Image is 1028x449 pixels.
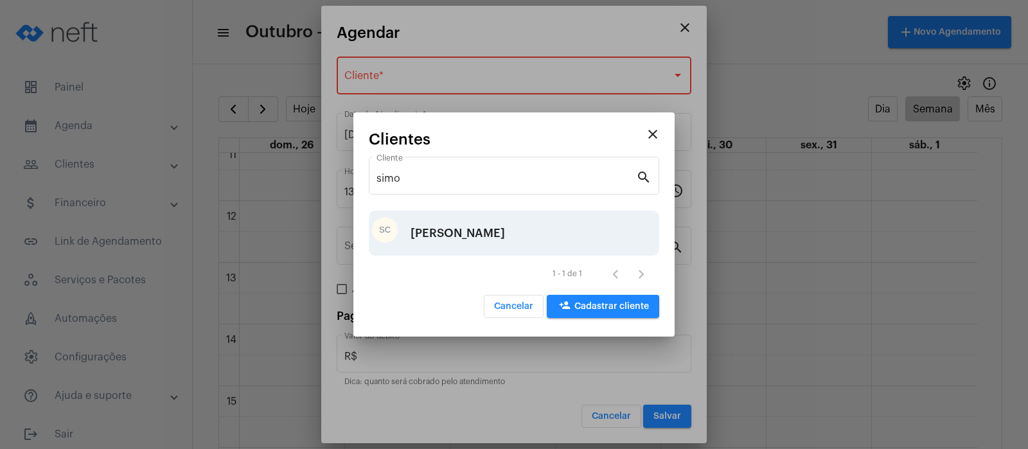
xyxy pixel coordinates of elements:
[377,173,636,184] input: Pesquisar cliente
[372,217,398,243] div: SC
[411,214,505,252] div: [PERSON_NAME]
[603,261,628,286] button: Página anterior
[547,295,659,318] button: Cadastrar cliente
[494,302,533,311] span: Cancelar
[369,131,430,148] span: Clientes
[628,261,654,286] button: Próxima página
[636,169,651,184] mat-icon: search
[645,127,660,142] mat-icon: close
[557,299,572,315] mat-icon: person_add
[553,270,582,278] div: 1 - 1 de 1
[557,302,649,311] span: Cadastrar cliente
[484,295,544,318] button: Cancelar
